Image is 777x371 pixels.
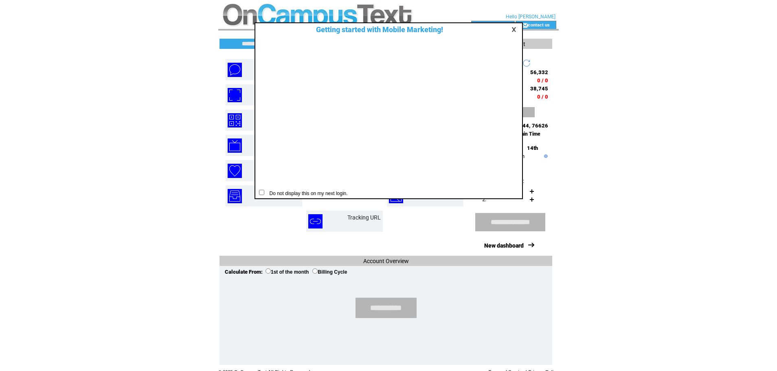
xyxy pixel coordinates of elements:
[228,164,242,178] img: birthday-wishes.png
[537,94,548,100] span: 0 / 0
[482,196,486,202] span: 2.
[228,138,242,153] img: text-to-screen.png
[228,189,242,203] img: inbox.png
[484,242,524,249] a: New dashboard
[537,77,548,83] span: 0 / 0
[228,113,242,127] img: qr-codes.png
[225,269,263,275] span: Calculate From:
[363,258,409,264] span: Account Overview
[266,268,271,274] input: 1st of the month
[312,268,318,274] input: Billing Cycle
[530,86,548,92] span: 38,745
[266,191,348,196] span: Do not display this on my next login.
[527,145,538,151] span: 14th
[484,22,490,29] img: account_icon.gif
[228,63,242,77] img: text-blast.png
[513,123,548,129] span: 71444, 76626
[506,14,555,20] span: Hello [PERSON_NAME]
[228,88,242,102] img: mobile-coupons.png
[507,131,540,137] span: Mountain Time
[266,269,309,275] label: 1st of the month
[542,154,548,158] img: help.gif
[347,214,381,221] a: Tracking URL
[308,214,323,228] img: tracking-url.png
[528,22,550,27] a: contact us
[312,269,347,275] label: Billing Cycle
[530,69,548,75] span: 56,332
[308,25,443,34] span: Getting started with Mobile Marketing!
[522,22,528,29] img: contact_us_icon.gif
